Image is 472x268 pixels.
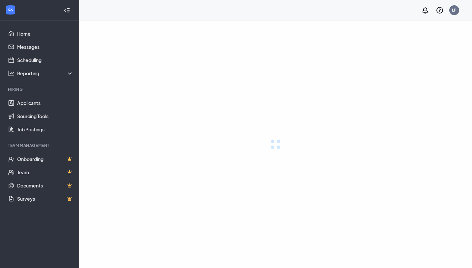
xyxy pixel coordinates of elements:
a: Scheduling [17,53,74,67]
a: Applicants [17,96,74,110]
a: TeamCrown [17,166,74,179]
div: Reporting [17,70,74,77]
svg: WorkstreamLogo [7,7,14,13]
svg: Notifications [421,6,429,14]
a: OnboardingCrown [17,152,74,166]
svg: QuestionInfo [436,6,444,14]
div: Team Management [8,143,72,148]
a: Messages [17,40,74,53]
div: LP [452,7,457,13]
a: DocumentsCrown [17,179,74,192]
a: Job Postings [17,123,74,136]
svg: Analysis [8,70,15,77]
a: Home [17,27,74,40]
a: SurveysCrown [17,192,74,205]
a: Sourcing Tools [17,110,74,123]
svg: Collapse [64,7,70,14]
div: Hiring [8,86,72,92]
